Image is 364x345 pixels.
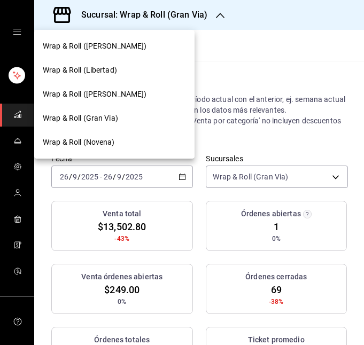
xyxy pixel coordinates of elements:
[43,65,117,76] span: Wrap & Roll (Libertad)
[43,113,118,124] span: Wrap & Roll (Gran Via)
[34,106,195,130] div: Wrap & Roll (Gran Via)
[34,82,195,106] div: Wrap & Roll ([PERSON_NAME])
[43,89,147,100] span: Wrap & Roll ([PERSON_NAME])
[43,41,147,52] span: Wrap & Roll ([PERSON_NAME])
[34,58,195,82] div: Wrap & Roll (Libertad)
[34,130,195,154] div: Wrap & Roll (Novena)
[34,34,195,58] div: Wrap & Roll ([PERSON_NAME])
[43,137,115,148] span: Wrap & Roll (Novena)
